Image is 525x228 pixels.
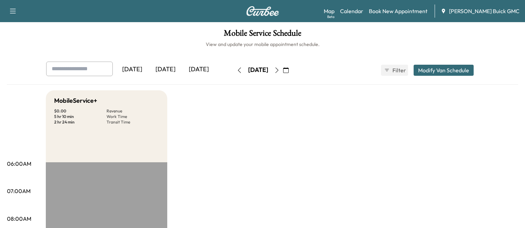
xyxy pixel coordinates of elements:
div: [DATE] [116,62,149,77]
div: Beta [327,14,335,19]
a: Book New Appointment [369,7,427,15]
p: 5 hr 10 min [54,114,107,119]
h1: Mobile Service Schedule [7,29,518,41]
p: $ 0.00 [54,108,107,114]
button: Modify Van Schedule [414,65,474,76]
div: [DATE] [149,62,182,77]
a: Calendar [340,7,363,15]
button: Filter [381,65,408,76]
span: [PERSON_NAME] Buick GMC [449,7,519,15]
p: Work Time [107,114,159,119]
p: 06:00AM [7,159,31,168]
div: [DATE] [182,62,215,77]
span: Filter [392,66,405,74]
p: Revenue [107,108,159,114]
p: Transit Time [107,119,159,125]
p: 07:00AM [7,187,31,195]
a: MapBeta [324,7,335,15]
h5: MobileService+ [54,96,97,106]
p: 2 hr 24 min [54,119,107,125]
div: [DATE] [248,66,268,74]
p: 08:00AM [7,215,31,223]
img: Curbee Logo [246,6,279,16]
h6: View and update your mobile appointment schedule. [7,41,518,48]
